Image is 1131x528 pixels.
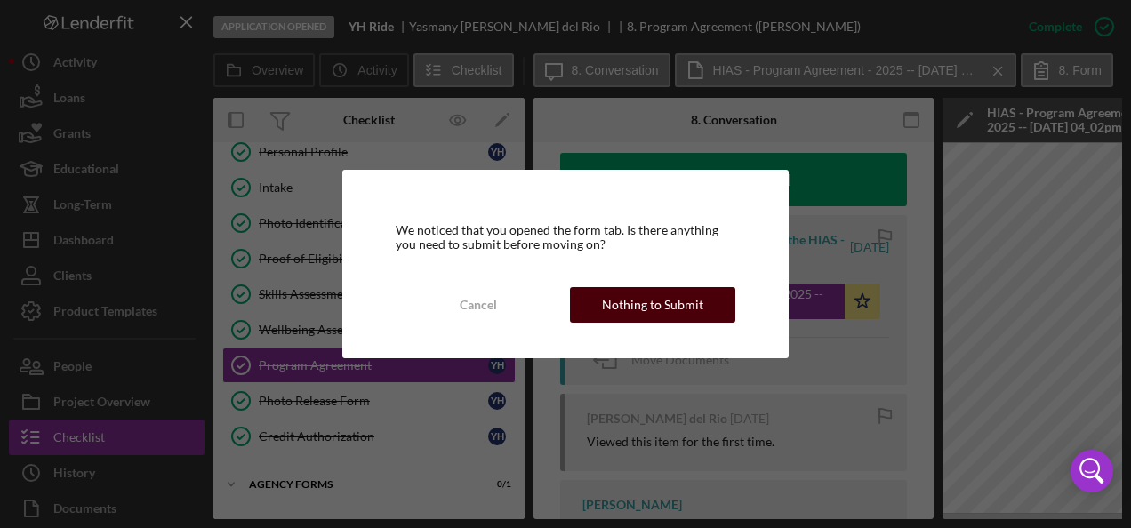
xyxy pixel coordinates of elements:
[396,223,735,252] div: We noticed that you opened the form tab. Is there anything you need to submit before moving on?
[460,287,497,323] div: Cancel
[602,287,703,323] div: Nothing to Submit
[1071,450,1113,492] div: Open Intercom Messenger
[396,287,561,323] button: Cancel
[570,287,735,323] button: Nothing to Submit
